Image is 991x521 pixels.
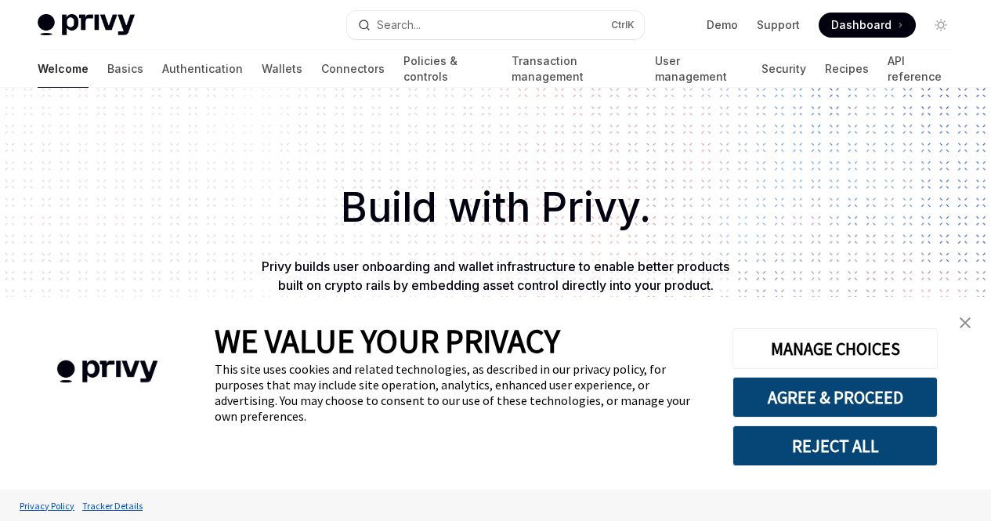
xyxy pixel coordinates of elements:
div: Search... [377,16,421,34]
a: Security [761,50,806,88]
a: Support [757,17,800,33]
a: Tracker Details [78,492,146,519]
a: Wallets [262,50,302,88]
a: close banner [949,307,981,338]
img: close banner [960,317,971,328]
button: Open search [347,11,644,39]
a: Dashboard [819,13,916,38]
a: Transaction management [512,50,635,88]
a: API reference [888,50,953,88]
a: Welcome [38,50,89,88]
a: User management [655,50,743,88]
span: Privy builds user onboarding and wallet infrastructure to enable better products built on crypto ... [262,259,729,293]
a: Authentication [162,50,243,88]
img: company logo [24,338,191,406]
a: Basics [107,50,143,88]
a: Demo [707,17,738,33]
a: Recipes [825,50,869,88]
span: Ctrl K [611,19,635,31]
img: light logo [38,14,135,36]
a: Connectors [321,50,385,88]
span: Dashboard [831,17,892,33]
button: AGREE & PROCEED [732,377,938,418]
a: Privacy Policy [16,492,78,519]
a: Policies & controls [403,50,493,88]
div: This site uses cookies and related technologies, as described in our privacy policy, for purposes... [215,361,709,424]
button: Toggle dark mode [928,13,953,38]
button: REJECT ALL [732,425,938,466]
h1: Build with Privy. [25,177,966,238]
button: MANAGE CHOICES [732,328,938,369]
span: WE VALUE YOUR PRIVACY [215,320,560,361]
